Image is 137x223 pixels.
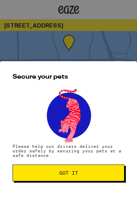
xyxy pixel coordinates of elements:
[40,87,97,144] img: pets
[13,144,124,158] p: Please help our drivers deliver your order safely by securing your pets at a safe distance.
[59,170,78,175] span: Got it
[5,5,58,12] span: Hi. Need any help?
[13,165,124,181] button: Got it
[13,74,124,80] h2: Secure your pets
